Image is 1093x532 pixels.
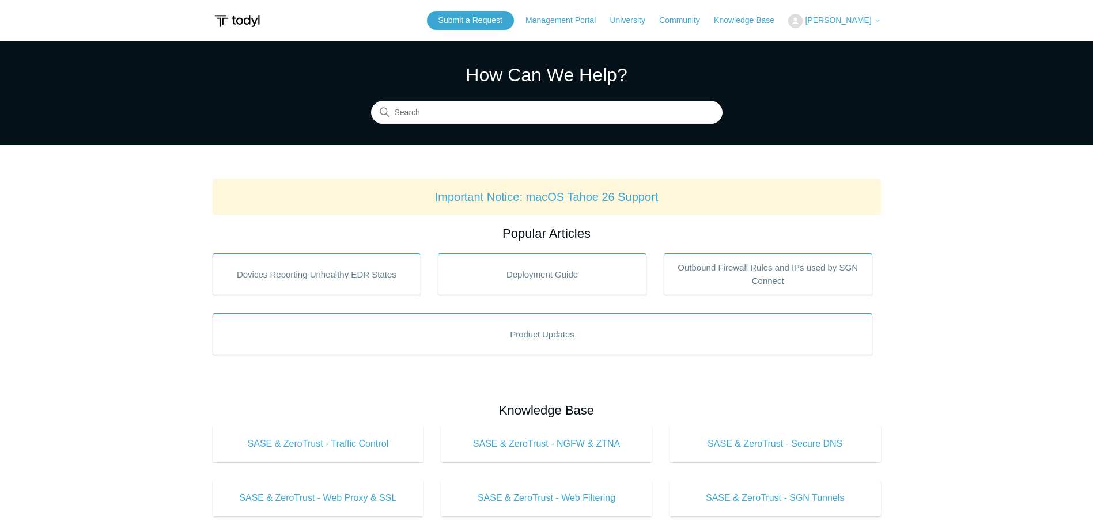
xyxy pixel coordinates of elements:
span: SASE & ZeroTrust - SGN Tunnels [687,491,864,505]
a: Deployment Guide [438,253,646,295]
a: Community [659,14,712,26]
h2: Knowledge Base [213,401,881,420]
h1: How Can We Help? [371,61,723,89]
span: SASE & ZeroTrust - Traffic Control [230,437,407,451]
a: Submit a Request [427,11,514,30]
a: Devices Reporting Unhealthy EDR States [213,253,421,295]
img: Todyl Support Center Help Center home page [213,10,262,32]
span: SASE & ZeroTrust - Secure DNS [687,437,864,451]
a: Outbound Firewall Rules and IPs used by SGN Connect [664,253,872,295]
span: SASE & ZeroTrust - Web Filtering [458,491,635,505]
span: [PERSON_NAME] [805,16,871,25]
a: SASE & ZeroTrust - Web Proxy & SSL [213,480,424,516]
span: SASE & ZeroTrust - NGFW & ZTNA [458,437,635,451]
a: SASE & ZeroTrust - NGFW & ZTNA [441,425,652,462]
a: SASE & ZeroTrust - Secure DNS [670,425,881,462]
a: Product Updates [213,313,872,355]
a: Important Notice: macOS Tahoe 26 Support [435,191,659,203]
a: Management Portal [525,14,607,26]
a: SASE & ZeroTrust - Web Filtering [441,480,652,516]
a: SASE & ZeroTrust - Traffic Control [213,425,424,462]
h2: Popular Articles [213,224,881,243]
span: SASE & ZeroTrust - Web Proxy & SSL [230,491,407,505]
button: [PERSON_NAME] [788,14,880,28]
a: Knowledge Base [714,14,786,26]
input: Search [371,101,723,124]
a: University [610,14,656,26]
a: SASE & ZeroTrust - SGN Tunnels [670,480,881,516]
